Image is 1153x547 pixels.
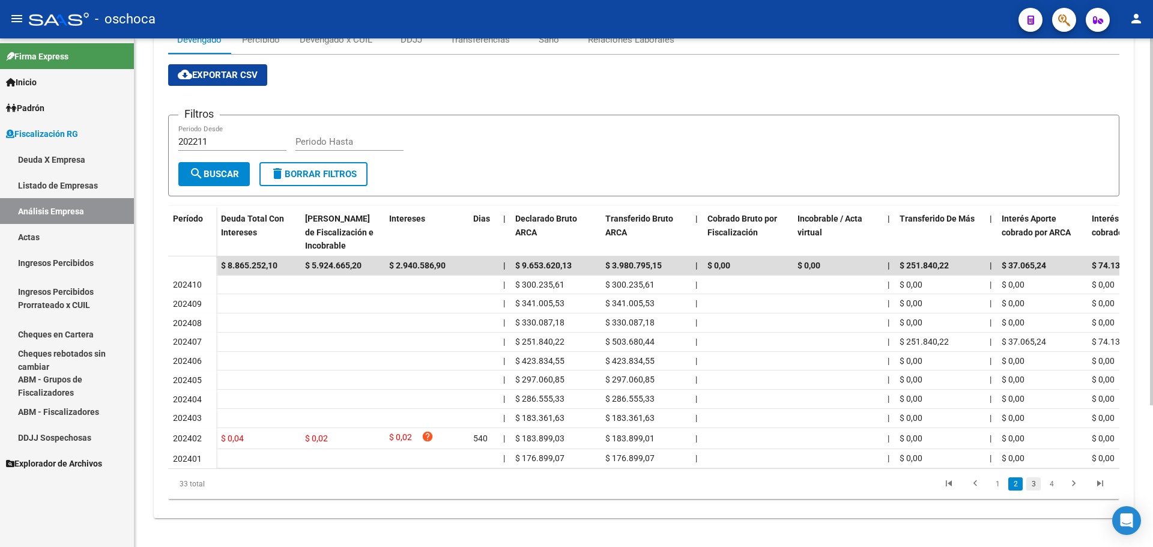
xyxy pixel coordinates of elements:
[691,206,703,259] datatable-header-cell: |
[695,261,698,270] span: |
[990,394,991,403] span: |
[990,453,991,463] span: |
[515,453,564,463] span: $ 176.899,07
[695,318,697,327] span: |
[1062,477,1085,491] a: go to next page
[1002,375,1024,384] span: $ 0,00
[515,280,564,289] span: $ 300.235,61
[503,214,506,223] span: |
[498,206,510,259] datatable-header-cell: |
[990,375,991,384] span: |
[1112,506,1141,535] div: Open Intercom Messenger
[503,453,505,463] span: |
[888,394,889,403] span: |
[605,261,662,270] span: $ 3.980.795,15
[888,298,889,308] span: |
[1092,337,1136,346] span: $ 74.130,68
[888,214,890,223] span: |
[695,280,697,289] span: |
[1002,356,1024,366] span: $ 0,00
[937,477,960,491] a: go to first page
[900,453,922,463] span: $ 0,00
[990,477,1005,491] a: 1
[888,356,889,366] span: |
[964,477,987,491] a: go to previous page
[515,298,564,308] span: $ 341.005,53
[990,280,991,289] span: |
[1002,318,1024,327] span: $ 0,00
[168,64,267,86] button: Exportar CSV
[173,375,202,385] span: 202405
[1002,453,1024,463] span: $ 0,00
[270,169,357,180] span: Borrar Filtros
[515,375,564,384] span: $ 297.060,85
[178,67,192,82] mat-icon: cloud_download
[997,206,1087,259] datatable-header-cell: Interés Aporte cobrado por ARCA
[1002,214,1071,237] span: Interés Aporte cobrado por ARCA
[888,375,889,384] span: |
[515,434,564,443] span: $ 183.899,03
[605,356,655,366] span: $ 423.834,55
[178,106,220,122] h3: Filtros
[1129,11,1143,26] mat-icon: person
[888,261,890,270] span: |
[1008,477,1023,491] a: 2
[797,214,862,237] span: Incobrable / Acta virtual
[503,356,505,366] span: |
[1002,298,1024,308] span: $ 0,00
[895,206,985,259] datatable-header-cell: Transferido De Más
[305,214,374,251] span: [PERSON_NAME] de Fiscalización e Incobrable
[990,298,991,308] span: |
[384,206,468,259] datatable-header-cell: Intereses
[503,261,506,270] span: |
[990,434,991,443] span: |
[173,318,202,328] span: 202408
[703,206,793,259] datatable-header-cell: Cobrado Bruto por Fiscalización
[6,101,44,115] span: Padrón
[985,206,997,259] datatable-header-cell: |
[1092,394,1115,403] span: $ 0,00
[6,76,37,89] span: Inicio
[888,413,889,423] span: |
[695,394,697,403] span: |
[515,214,577,237] span: Declarado Bruto ARCA
[1092,298,1115,308] span: $ 0,00
[988,474,1006,494] li: page 1
[900,280,922,289] span: $ 0,00
[173,394,202,404] span: 202404
[221,261,277,270] span: $ 8.865.252,10
[1089,477,1112,491] a: go to last page
[242,33,280,46] div: Percibido
[883,206,895,259] datatable-header-cell: |
[888,318,889,327] span: |
[695,375,697,384] span: |
[900,337,949,346] span: $ 251.840,22
[990,261,992,270] span: |
[95,6,156,32] span: - oschoca
[1002,280,1024,289] span: $ 0,00
[793,206,883,259] datatable-header-cell: Incobrable / Acta virtual
[900,356,922,366] span: $ 0,00
[888,337,889,346] span: |
[173,337,202,346] span: 202407
[503,375,505,384] span: |
[422,431,434,443] i: help
[473,434,488,443] span: 540
[900,413,922,423] span: $ 0,00
[1002,337,1046,346] span: $ 37.065,24
[468,206,498,259] datatable-header-cell: Dias
[510,206,601,259] datatable-header-cell: Declarado Bruto ARCA
[515,261,572,270] span: $ 9.653.620,13
[1044,477,1059,491] a: 4
[990,337,991,346] span: |
[6,457,102,470] span: Explorador de Archivos
[270,166,285,181] mat-icon: delete
[503,280,505,289] span: |
[1024,474,1043,494] li: page 3
[216,206,300,259] datatable-header-cell: Deuda Total Con Intereses
[990,413,991,423] span: |
[1026,477,1041,491] a: 3
[695,356,697,366] span: |
[539,33,559,46] div: Sano
[401,33,422,46] div: DDJJ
